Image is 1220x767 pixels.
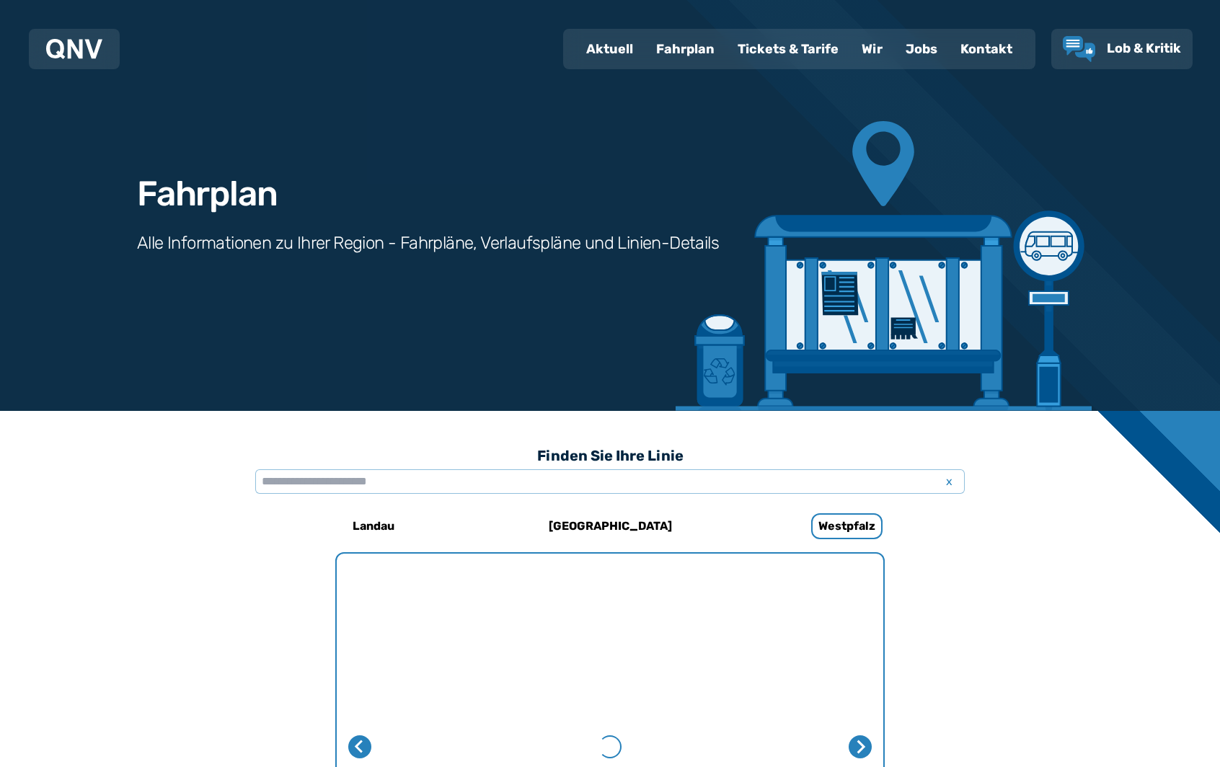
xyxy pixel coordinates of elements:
[894,30,949,68] a: Jobs
[1107,40,1181,56] span: Lob & Kritik
[278,509,469,544] a: Landau
[255,440,965,471] h3: Finden Sie Ihre Linie
[751,509,942,544] a: Westpfalz
[849,735,872,758] button: Nächste Seite
[137,177,277,211] h1: Fahrplan
[46,35,102,63] a: QNV Logo
[811,513,883,539] h6: Westpfalz
[348,735,371,758] button: Letzte Seite
[543,515,678,538] h6: [GEOGRAPHIC_DATA]
[514,509,706,544] a: [GEOGRAPHIC_DATA]
[850,30,894,68] a: Wir
[645,30,726,68] a: Fahrplan
[1063,36,1181,62] a: Lob & Kritik
[575,30,645,68] a: Aktuell
[137,231,719,254] h3: Alle Informationen zu Ihrer Region - Fahrpläne, Verlaufspläne und Linien-Details
[726,30,850,68] a: Tickets & Tarife
[347,515,400,538] h6: Landau
[949,30,1024,68] a: Kontakt
[46,39,102,59] img: QNV Logo
[939,473,959,490] span: x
